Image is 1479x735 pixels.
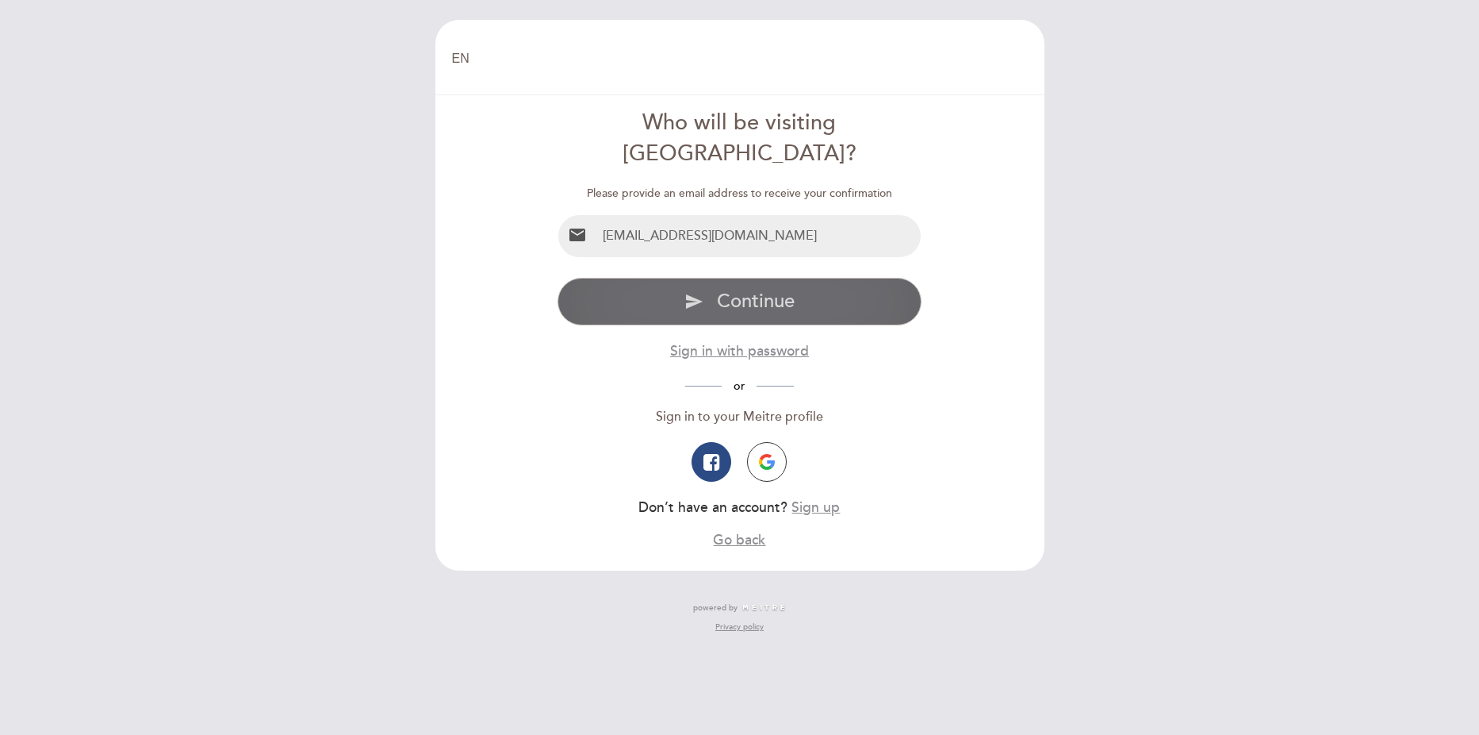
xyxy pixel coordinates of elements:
div: Who will be visiting [GEOGRAPHIC_DATA]? [557,108,922,170]
button: Sign up [791,498,840,518]
img: MEITRE [741,604,787,612]
button: Go back [713,530,765,550]
span: or [722,379,757,393]
span: Don’t have an account? [638,499,787,516]
input: Email [596,215,921,257]
button: Sign in with password [670,341,809,361]
div: Please provide an email address to receive your confirmation [557,186,922,202]
img: icon-google.png [759,454,775,470]
button: send Continue [557,278,922,325]
a: powered by [693,602,787,614]
a: Privacy policy [715,621,764,633]
div: Sign in to your Meitre profile [557,408,922,426]
i: send [684,292,703,311]
span: Continue [717,290,795,313]
i: email [568,225,587,244]
span: powered by [693,602,738,614]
